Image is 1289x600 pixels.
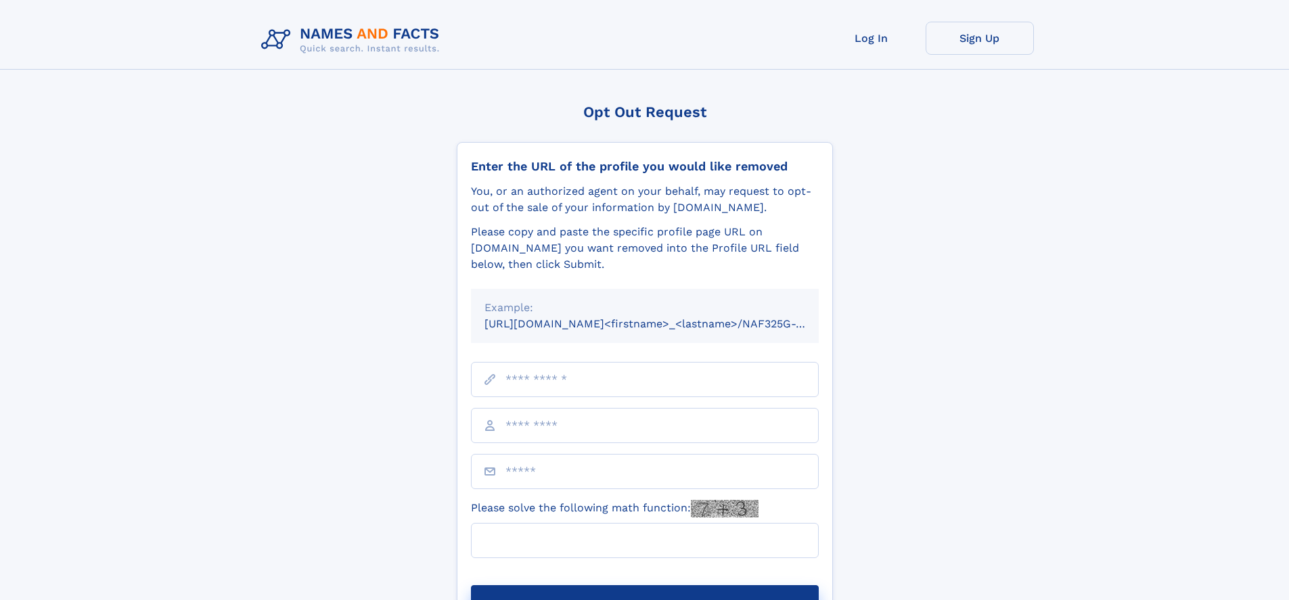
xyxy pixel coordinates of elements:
[817,22,926,55] a: Log In
[256,22,451,58] img: Logo Names and Facts
[471,500,759,517] label: Please solve the following math function:
[926,22,1034,55] a: Sign Up
[471,159,819,174] div: Enter the URL of the profile you would like removed
[471,224,819,273] div: Please copy and paste the specific profile page URL on [DOMAIN_NAME] you want removed into the Pr...
[457,103,833,120] div: Opt Out Request
[471,183,819,216] div: You, or an authorized agent on your behalf, may request to opt-out of the sale of your informatio...
[484,317,844,330] small: [URL][DOMAIN_NAME]<firstname>_<lastname>/NAF325G-xxxxxxxx
[484,300,805,316] div: Example:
